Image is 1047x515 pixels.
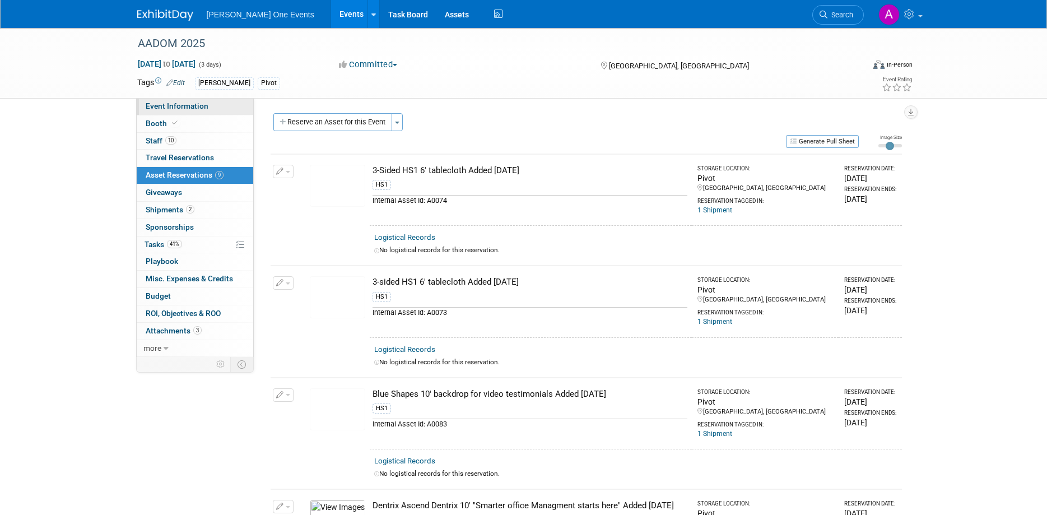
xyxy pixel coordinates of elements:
[137,219,253,236] a: Sponsorships
[374,469,897,479] div: No logistical records for this reservation.
[310,276,365,318] img: View Images
[878,4,900,25] img: Amanda Bartschi
[137,59,196,69] span: [DATE] [DATE]
[697,173,834,184] div: Pivot
[137,323,253,340] a: Attachments3
[146,222,194,231] span: Sponsorships
[697,396,834,407] div: Pivot
[878,134,902,141] div: Image Size
[373,292,391,302] div: HS1
[145,240,182,249] span: Tasks
[373,403,391,414] div: HS1
[146,205,194,214] span: Shipments
[146,291,171,300] span: Budget
[373,180,391,190] div: HS1
[844,193,897,205] div: [DATE]
[186,205,194,214] span: 2
[697,318,732,326] a: 1 Shipment
[373,165,687,177] div: 3-Sided HS1 6' tablecloth Added [DATE]
[697,165,834,173] div: Storage Location:
[886,61,913,69] div: In-Person
[137,133,253,150] a: Staff10
[798,58,913,75] div: Event Format
[374,345,435,354] a: Logistical Records
[609,62,749,70] span: [GEOGRAPHIC_DATA], [GEOGRAPHIC_DATA]
[697,304,834,317] div: Reservation Tagged in:
[146,188,182,197] span: Giveaways
[844,409,897,417] div: Reservation Ends:
[137,10,193,21] img: ExhibitDay
[786,135,859,148] button: Generate Pull Sheet
[844,297,897,305] div: Reservation Ends:
[844,417,897,428] div: [DATE]
[697,388,834,396] div: Storage Location:
[373,307,687,318] div: Internal Asset Id: A0073
[697,284,834,295] div: Pivot
[335,59,402,71] button: Committed
[195,77,254,89] div: [PERSON_NAME]
[230,357,253,372] td: Toggle Event Tabs
[844,165,897,173] div: Reservation Date:
[146,101,208,110] span: Event Information
[137,98,253,115] a: Event Information
[827,11,853,19] span: Search
[146,153,214,162] span: Travel Reservations
[137,236,253,253] a: Tasks41%
[697,500,834,508] div: Storage Location:
[844,284,897,295] div: [DATE]
[882,77,912,82] div: Event Rating
[137,167,253,184] a: Asset Reservations9
[697,276,834,284] div: Storage Location:
[134,34,847,54] div: AADOM 2025
[844,276,897,284] div: Reservation Date:
[373,500,687,512] div: Dentrix Ascend Dentrix 10' "Smarter office Managment starts here" Added [DATE]
[146,170,224,179] span: Asset Reservations
[697,184,834,193] div: [GEOGRAPHIC_DATA], [GEOGRAPHIC_DATA]
[146,326,202,335] span: Attachments
[697,430,732,438] a: 1 Shipment
[137,271,253,287] a: Misc. Expenses & Credits
[873,60,885,69] img: Format-Inperson.png
[373,388,687,400] div: Blue Shapes 10' backdrop for video testimonials Added [DATE]
[373,195,687,206] div: Internal Asset Id: A0074
[165,136,176,145] span: 10
[844,500,897,508] div: Reservation Date:
[211,357,231,372] td: Personalize Event Tab Strip
[374,233,435,242] a: Logistical Records
[697,295,834,304] div: [GEOGRAPHIC_DATA], [GEOGRAPHIC_DATA]
[161,59,172,68] span: to
[273,113,392,131] button: Reserve an Asset for this Event
[137,77,185,90] td: Tags
[143,344,161,352] span: more
[198,61,221,68] span: (3 days)
[215,171,224,179] span: 9
[137,150,253,166] a: Travel Reservations
[697,407,834,416] div: [GEOGRAPHIC_DATA], [GEOGRAPHIC_DATA]
[697,193,834,205] div: Reservation Tagged in:
[373,419,687,429] div: Internal Asset Id: A0083
[812,5,864,25] a: Search
[167,240,182,248] span: 41%
[310,388,365,430] img: View Images
[166,79,185,87] a: Edit
[137,184,253,201] a: Giveaways
[844,305,897,316] div: [DATE]
[844,185,897,193] div: Reservation Ends:
[137,115,253,132] a: Booth
[146,257,178,266] span: Playbook
[697,206,732,214] a: 1 Shipment
[193,326,202,335] span: 3
[137,202,253,219] a: Shipments2
[146,309,221,318] span: ROI, Objectives & ROO
[258,77,280,89] div: Pivot
[137,340,253,357] a: more
[207,10,314,19] span: [PERSON_NAME] One Events
[172,120,178,126] i: Booth reservation complete
[373,276,687,288] div: 3-sided HS1 6' tablecloth Added [DATE]
[137,305,253,322] a: ROI, Objectives & ROO
[374,457,435,465] a: Logistical Records
[137,288,253,305] a: Budget
[844,396,897,407] div: [DATE]
[374,358,897,367] div: No logistical records for this reservation.
[146,136,176,145] span: Staff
